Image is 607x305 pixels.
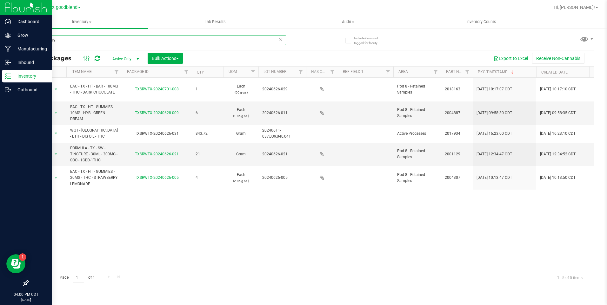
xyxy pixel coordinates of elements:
[197,70,204,75] a: Qty
[477,151,512,157] span: [DATE] 12:34:47 CDT
[397,107,437,119] span: Pod 8 - Retained Samples
[554,5,595,10] span: Hi, [PERSON_NAME]!
[282,15,415,29] a: Audit
[540,110,576,116] span: [DATE] 09:58:35 CDT
[70,104,118,122] span: EAC - TX - HT - GUMMIES - 10MG - HYB - GREEN DREAM
[3,292,49,297] p: 04:00 PM CDT
[263,69,286,74] a: Lot Number
[52,129,60,138] span: select
[262,175,302,181] span: 20240626-005
[54,273,100,282] span: Page of 1
[11,72,49,80] p: Inventory
[148,15,281,29] a: Lab Results
[196,151,220,157] span: 21
[52,173,60,182] span: select
[227,151,255,157] span: Gram
[70,83,118,95] span: EAC - TX - HT - BAR - 100MG - THC - DARK CHOCOLATE
[327,67,338,77] a: Filter
[477,110,512,116] span: [DATE] 09:58:30 CDT
[227,89,255,95] p: (60 g ea.)
[73,273,84,282] input: 1
[445,131,469,137] span: 2017934
[552,273,588,282] span: 1 - 5 of 5 items
[111,67,122,77] a: Filter
[135,111,179,115] a: TXSRWTX-20240628-009
[227,107,255,119] span: Each
[11,31,49,39] p: Grow
[135,152,179,156] a: TXSRWTX-20240626-021
[430,67,441,77] a: Filter
[540,86,576,92] span: [DATE] 10:17:10 CDT
[135,175,179,180] a: TXSRWTX-20240626-005
[52,108,60,117] span: select
[415,15,548,29] a: Inventory Counts
[148,53,183,64] button: Bulk Actions
[227,131,255,137] span: Gram
[354,36,386,45] span: Include items not tagged for facility
[33,55,78,62] span: All Packages
[70,127,118,140] span: WGT - [GEOGRAPHIC_DATA] - ETH - DIS OIL - THC
[196,131,220,137] span: 843.72
[262,86,302,92] span: 20240626-029
[446,69,471,74] a: Part Number
[478,70,515,74] a: Pkg Timestamp
[227,172,255,184] span: Each
[70,145,118,164] span: FORMULA - TX - SW - TINCTURE - 30ML - 300MG - SOO - 1CBD-1THC
[540,131,576,137] span: [DATE] 16:23:10 CDT
[5,73,11,79] inline-svg: Inventory
[28,36,286,45] input: Search Package ID, Item Name, SKU, Lot or Part Number...
[262,127,302,140] span: 20240611-037,039,040,041
[397,83,437,95] span: Pod 8 - Retained Samples
[5,46,11,52] inline-svg: Manufacturing
[248,67,258,77] a: Filter
[15,15,148,29] a: Inventory
[397,131,437,137] span: Active Processes
[262,110,302,116] span: 20240626-011
[11,45,49,53] p: Manufacturing
[196,175,220,181] span: 4
[5,87,11,93] inline-svg: Outbound
[445,175,469,181] span: 2004307
[343,69,364,74] a: Ref Field 1
[196,86,220,92] span: 1
[3,297,49,302] p: [DATE]
[227,178,255,184] p: (2.85 g ea.)
[127,69,149,74] a: Package ID
[279,36,283,44] span: Clear
[477,131,512,137] span: [DATE] 16:23:00 CDT
[398,69,408,74] a: Area
[445,86,469,92] span: 2018163
[397,148,437,160] span: Pod 8 - Retained Samples
[541,70,568,75] a: Created Date
[532,53,584,64] button: Receive Non-Cannabis
[462,67,473,77] a: Filter
[306,67,338,78] th: Has COA
[196,19,234,25] span: Lab Results
[445,110,469,116] span: 2004887
[5,32,11,38] inline-svg: Grow
[11,18,49,25] p: Dashboard
[477,86,512,92] span: [DATE] 10:17:07 CDT
[15,19,148,25] span: Inventory
[445,151,469,157] span: 2001129
[135,87,179,91] a: TXSRWTX-20240701-008
[540,151,576,157] span: [DATE] 12:34:52 CDT
[227,83,255,95] span: Each
[71,69,92,74] a: Item Name
[121,131,193,137] div: TXSRWTX-20240626-031
[296,67,306,77] a: Filter
[6,254,25,273] iframe: Resource center
[229,69,237,74] a: UOM
[5,18,11,25] inline-svg: Dashboard
[52,85,60,94] span: select
[458,19,505,25] span: Inventory Counts
[52,150,60,159] span: select
[11,59,49,66] p: Inbound
[383,67,393,77] a: Filter
[49,5,77,10] span: TX goodblend
[181,67,192,77] a: Filter
[152,56,179,61] span: Bulk Actions
[477,175,512,181] span: [DATE] 10:13:47 CDT
[70,169,118,187] span: EAC - TX - HT - GUMMIES - 20MG - THC - STRAWBERRY LEMONADE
